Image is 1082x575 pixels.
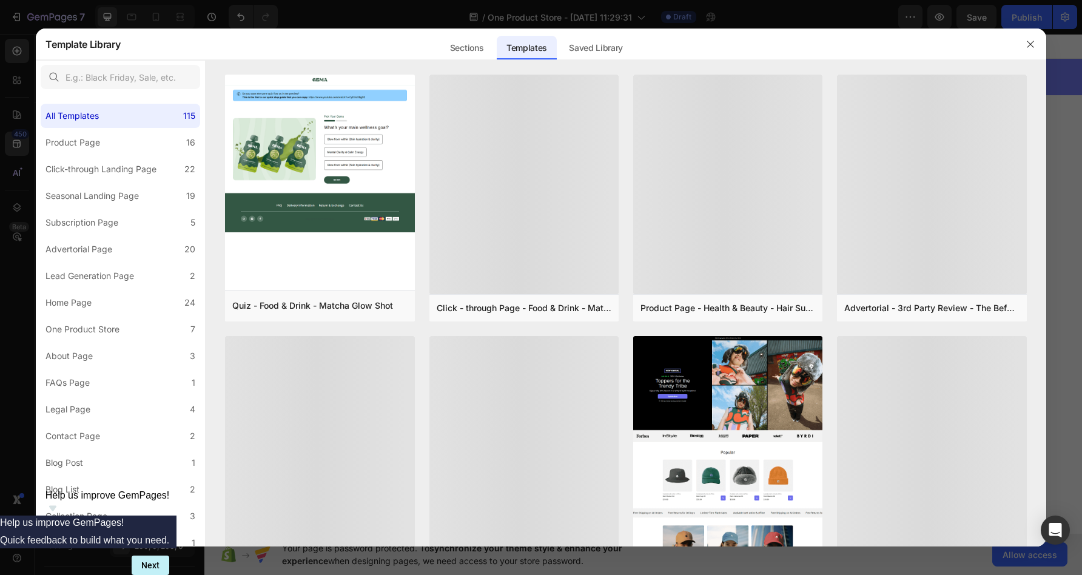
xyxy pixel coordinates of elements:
div: 3 [190,509,195,523]
div: 24 [184,295,195,310]
h2: Template Library [45,29,120,60]
div: Lead Generation Page [45,269,134,283]
div: 1 [192,375,195,390]
div: Legal Page [45,402,90,417]
div: Templates [497,36,557,60]
div: 7 [190,322,195,337]
div: 4 [190,402,195,417]
div: About Page [45,349,93,363]
p: We're Launching a New Product [10,36,867,50]
div: One Product Store [45,322,119,337]
div: Click - through Page - Food & Drink - Matcha Glow Shot [437,301,611,314]
div: Blog Post [45,456,83,470]
div: Click-through Landing Page [45,162,156,177]
div: Product Page - Health & Beauty - Hair Supplement [640,301,815,314]
div: 2 [190,429,195,443]
div: 20 [184,242,195,257]
p: 90% OFF [76,247,310,305]
div: Row [90,44,110,55]
p: SIGN UP NOW TO GET [76,214,310,240]
p: 30% OFF [747,232,783,247]
button: Buy Now [667,386,773,415]
div: Open Intercom Messenger [1041,516,1070,545]
div: Blog List [45,482,79,497]
div: FAQs Page [45,375,90,390]
button: Show survey - Help us improve GemPages! [45,490,170,516]
img: Alt Image [647,215,793,279]
div: Buy Now [699,394,740,408]
div: 22 [184,162,195,177]
div: Product Page [45,135,100,150]
span: Help us improve GemPages! [45,490,170,500]
div: 19 [186,189,195,203]
div: 115 [183,109,195,123]
div: 1 [192,456,195,470]
div: 5 [190,215,195,230]
div: Saved Library [559,36,633,60]
div: Advertorial Page [45,242,112,257]
div: 2 [190,269,195,283]
div: 2 [190,482,195,497]
img: quiz-1.png [225,75,414,232]
div: Contact Page [45,429,100,443]
p: $16.99 [747,215,783,230]
div: 3 [190,349,195,363]
p: BDEUS Bolster Cooling [MEDICAL_DATA] Pet Bed [655,300,785,357]
div: Home Page [45,295,92,310]
div: Subscription Page [45,215,118,230]
div: 16 [186,135,195,150]
div: Advertorial - 3rd Party Review - The Before Image - Hair Supplement [844,301,1019,314]
div: Seasonal Landing Page [45,189,139,203]
div: Sections [440,36,493,60]
input: E.g.: Black Friday, Sale, etc. [41,65,200,89]
div: All Templates [45,109,99,123]
p: Durable nylon and luxurious faux fur come together to create dog mattresses that are as practical... [76,317,310,369]
div: Rich Text Editor. Editing area: main [9,35,869,52]
div: Quiz - Food & Drink - Matcha Glow Shot [232,298,393,313]
div: 1 [192,536,195,550]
